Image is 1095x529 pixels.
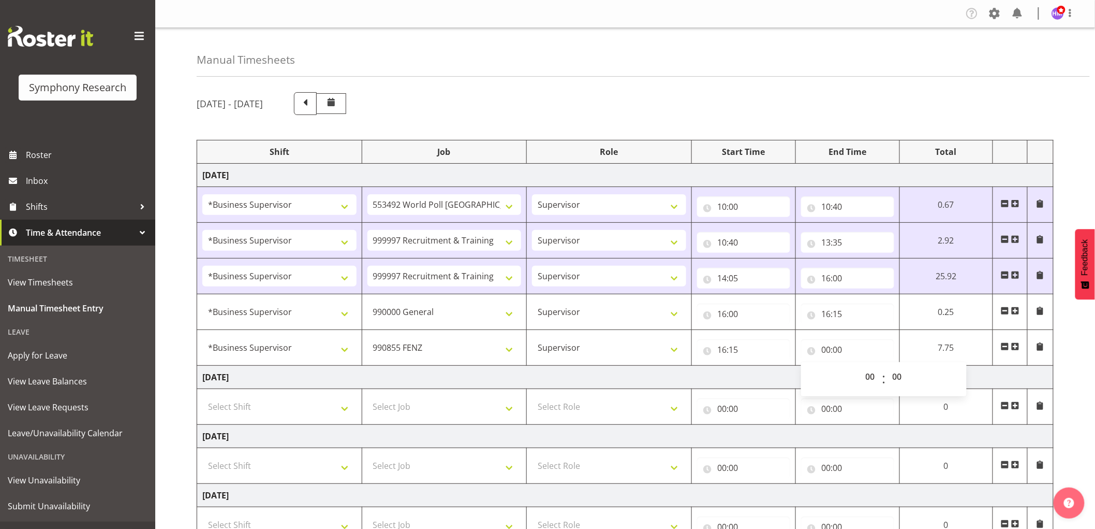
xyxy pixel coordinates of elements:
[899,389,993,425] td: 0
[899,330,993,366] td: 7.75
[697,339,790,360] input: Click to select...
[3,321,153,342] div: Leave
[801,339,894,360] input: Click to select...
[882,366,885,392] span: :
[801,146,894,158] div: End Time
[801,398,894,419] input: Click to select...
[1064,498,1074,508] img: help-xxl-2.png
[697,398,790,419] input: Click to select...
[899,294,993,330] td: 0.25
[8,275,147,290] span: View Timesheets
[697,196,790,217] input: Click to select...
[3,342,153,368] a: Apply for Leave
[3,493,153,519] a: Submit Unavailability
[197,98,263,109] h5: [DATE] - [DATE]
[697,304,790,324] input: Click to select...
[801,196,894,217] input: Click to select...
[26,173,150,189] span: Inbox
[3,394,153,420] a: View Leave Requests
[8,348,147,363] span: Apply for Leave
[3,368,153,394] a: View Leave Balances
[801,232,894,253] input: Click to select...
[26,225,135,240] span: Time & Attendance
[697,232,790,253] input: Click to select...
[697,457,790,478] input: Click to select...
[899,187,993,223] td: 0.67
[801,304,894,324] input: Click to select...
[8,473,147,488] span: View Unavailability
[197,425,1054,448] td: [DATE]
[899,448,993,484] td: 0
[3,295,153,321] a: Manual Timesheet Entry
[26,199,135,215] span: Shifts
[8,26,93,47] img: Rosterit website logo
[1075,229,1095,299] button: Feedback - Show survey
[899,259,993,294] td: 25.92
[899,223,993,259] td: 2.92
[1052,7,1064,20] img: hitesh-makan1261.jpg
[3,467,153,493] a: View Unavailability
[26,147,150,163] span: Roster
[197,54,295,66] h4: Manual Timesheets
[8,374,147,389] span: View Leave Balances
[1081,239,1090,276] span: Feedback
[197,366,1054,389] td: [DATE]
[197,484,1054,507] td: [DATE]
[801,268,894,289] input: Click to select...
[367,146,522,158] div: Job
[697,146,790,158] div: Start Time
[3,269,153,295] a: View Timesheets
[202,146,357,158] div: Shift
[697,268,790,289] input: Click to select...
[3,446,153,467] div: Unavailability
[905,146,987,158] div: Total
[532,146,686,158] div: Role
[8,425,147,441] span: Leave/Unavailability Calendar
[801,457,894,478] input: Click to select...
[3,248,153,269] div: Timesheet
[29,80,126,95] div: Symphony Research
[8,301,147,316] span: Manual Timesheet Entry
[3,420,153,446] a: Leave/Unavailability Calendar
[8,498,147,514] span: Submit Unavailability
[197,164,1054,187] td: [DATE]
[8,399,147,415] span: View Leave Requests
